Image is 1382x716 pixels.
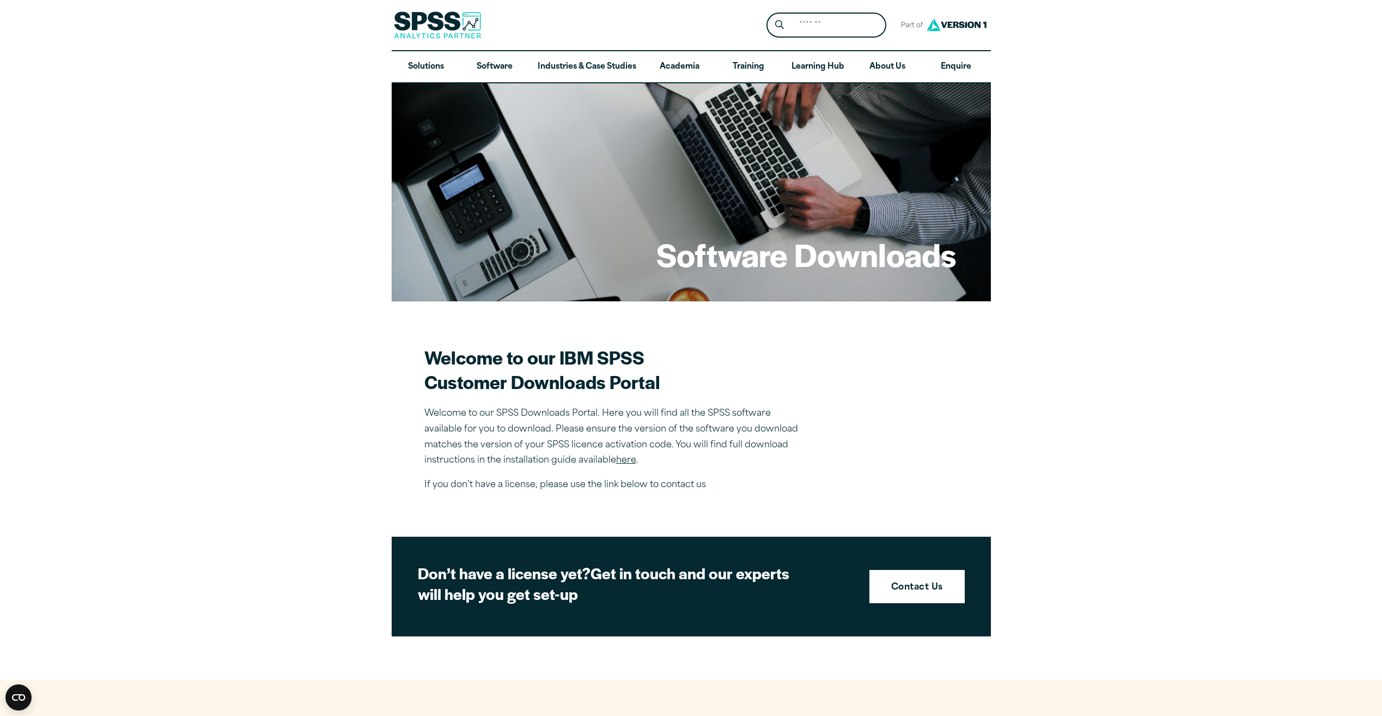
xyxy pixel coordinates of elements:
p: Welcome to our SPSS Downloads Portal. Here you will find all the SPSS software available for you ... [424,406,806,469]
img: SPSS Analytics Partner [394,11,481,39]
p: If you don’t have a license, please use the link below to contact us [424,477,806,493]
strong: Don’t have a license yet? [418,562,590,584]
a: Solutions [392,51,460,83]
nav: Desktop version of site main menu [392,51,991,83]
a: Training [714,51,782,83]
strong: Contact Us [891,581,943,595]
a: Software [460,51,529,83]
a: Learning Hub [783,51,853,83]
img: Version1 Logo [924,15,989,35]
button: Search magnifying glass icon [769,15,789,35]
h2: Welcome to our IBM SPSS Customer Downloads Portal [424,345,806,394]
h1: Software Downloads [656,233,956,276]
a: About Us [853,51,922,83]
span: Part of [895,18,924,34]
button: Open CMP widget [5,684,32,711]
a: Industries & Case Studies [529,51,645,83]
svg: Search magnifying glass icon [775,20,784,29]
a: here [616,456,636,465]
h2: Get in touch and our experts will help you get set-up [418,563,799,604]
a: Academia [645,51,714,83]
a: Contact Us [869,570,965,604]
a: Enquire [922,51,990,83]
form: Site Header Search Form [766,13,886,38]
